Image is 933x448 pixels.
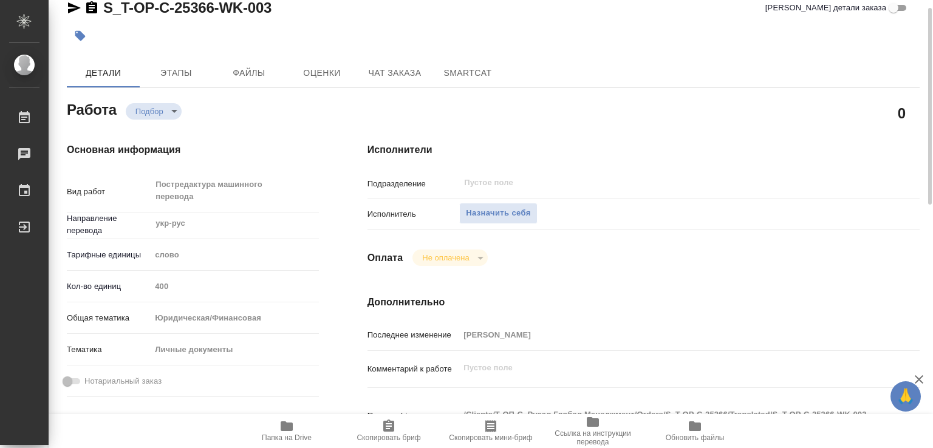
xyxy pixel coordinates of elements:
span: 🙏 [895,384,916,409]
p: Последнее изменение [367,329,460,341]
p: Общая тематика [67,312,151,324]
p: Исполнитель [367,208,460,220]
button: Подбор [132,106,167,117]
div: Юридическая/Финансовая [151,308,318,328]
p: Подразделение [367,178,460,190]
span: Скопировать мини-бриф [449,433,532,442]
span: Этапы [147,66,205,81]
span: Ссылка на инструкции перевода [549,429,637,446]
span: Назначить себя [466,206,530,220]
h4: Дополнительно [367,295,920,310]
button: Ссылка на инструкции перевода [542,414,644,448]
textarea: /Clients/Т-ОП-С_Русал Глобал Менеджмент/Orders/S_T-OP-C-25366/Translated/S_T-OP-C-25366-WK-003 [459,404,873,425]
p: Комментарий к работе [367,363,460,375]
div: слово [151,245,318,265]
button: Скопировать ссылку для ЯМессенджера [67,1,81,15]
button: Назначить себя [459,203,537,224]
p: Тарифные единицы [67,249,151,261]
button: Скопировать бриф [338,414,440,448]
input: Пустое поле [463,175,845,190]
button: Папка на Drive [236,414,338,448]
h4: Оплата [367,251,403,265]
h2: 0 [898,103,906,123]
h2: Работа [67,98,117,120]
div: Подбор [126,103,182,120]
div: Личные документы [151,339,318,360]
input: Пустое поле [459,326,873,344]
p: Направление перевода [67,212,151,237]
span: Чат заказа [366,66,424,81]
span: [PERSON_NAME] детали заказа [765,2,886,14]
button: 🙏 [890,381,921,412]
span: Детали [74,66,132,81]
button: Добавить тэг [67,22,94,49]
h4: Основная информация [67,143,319,157]
span: Файлы [220,66,278,81]
p: Вид работ [67,186,151,198]
span: Нотариальный заказ [84,375,162,387]
button: Скопировать ссылку [84,1,99,15]
input: Пустое поле [151,277,318,295]
span: Обновить файлы [666,433,725,442]
span: Оценки [293,66,351,81]
button: Не оплачена [419,253,473,263]
span: Скопировать бриф [357,433,420,442]
p: Кол-во единиц [67,280,151,293]
button: Обновить файлы [644,414,746,448]
h4: Исполнители [367,143,920,157]
button: Скопировать мини-бриф [440,414,542,448]
p: Путь на drive [367,410,460,422]
div: Подбор [412,249,487,266]
span: SmartCat [439,66,497,81]
span: Папка на Drive [262,433,312,442]
p: Тематика [67,344,151,356]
